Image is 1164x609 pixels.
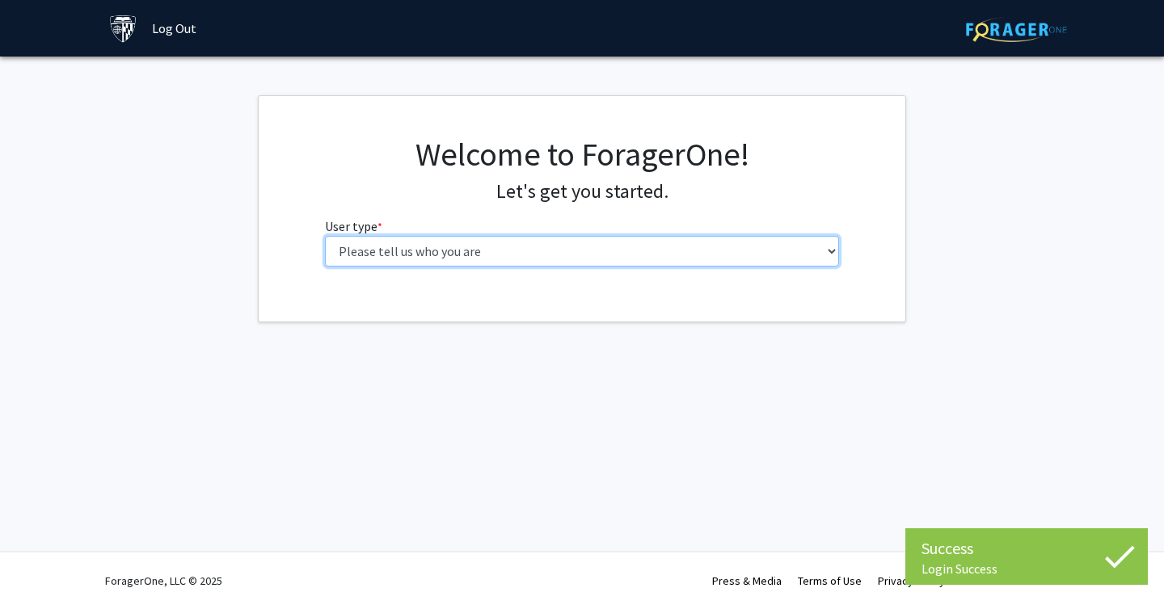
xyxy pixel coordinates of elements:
div: ForagerOne, LLC © 2025 [105,552,222,609]
label: User type [325,216,382,236]
img: ForagerOne Logo [966,17,1067,42]
a: Terms of Use [798,573,862,588]
div: Success [921,536,1132,561]
iframe: Chat [12,536,69,597]
a: Press & Media [712,573,782,588]
h4: Let's get you started. [325,180,840,204]
div: Login Success [921,561,1132,577]
a: Privacy Policy [878,573,945,588]
h1: Welcome to ForagerOne! [325,135,840,174]
img: Johns Hopkins University Logo [109,15,137,43]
